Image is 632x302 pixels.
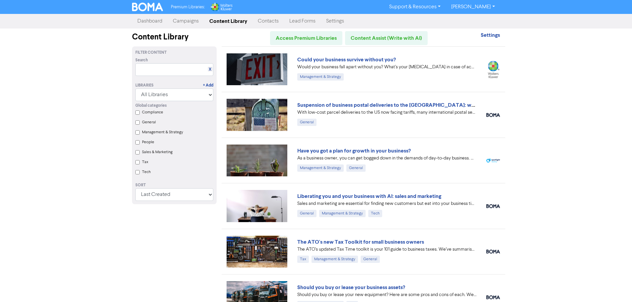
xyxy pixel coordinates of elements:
[297,239,424,245] a: The ATO's new Tax Toolkit for small business owners
[270,31,342,45] a: Access Premium Libraries
[346,164,366,172] div: General
[203,83,213,89] a: + Add
[210,3,233,11] img: Wolters Kluwer
[252,15,284,28] a: Contacts
[297,56,396,63] a: Could your business survive without you?
[142,139,154,145] label: People
[297,102,531,108] a: Suspension of business postal deliveries to the [GEOGRAPHIC_DATA]: what options do you have?
[486,204,500,208] img: boma
[486,158,500,163] img: spotlight
[297,119,316,126] div: General
[297,246,476,253] div: The ATO’s updated Tax Time toolkit is your 101 guide to business taxes. We’ve summarised the key ...
[319,210,366,217] div: Management & Strategy
[135,83,154,89] div: Libraries
[486,250,500,254] img: boma
[297,155,476,162] div: As a business owner, you can get bogged down in the demands of day-to-day business. We can help b...
[297,210,316,217] div: General
[142,169,151,175] label: Tech
[297,256,309,263] div: Tax
[135,57,148,63] span: Search
[142,109,163,115] label: Compliance
[361,256,380,263] div: General
[312,256,358,263] div: Management & Strategy
[486,295,500,299] img: boma_accounting
[446,2,500,12] a: [PERSON_NAME]
[142,129,183,135] label: Management & Strategy
[135,103,213,109] div: Global categories
[481,33,500,38] a: Settings
[297,200,476,207] div: Sales and marketing are essential for finding new customers but eat into your business time. We e...
[486,61,500,78] img: wolterskluwer
[297,291,476,298] div: Should you buy or lease your new equipment? Here are some pros and cons of each. We also can revi...
[132,15,168,28] a: Dashboard
[284,15,321,28] a: Lead Forms
[171,5,205,9] span: Premium Libraries:
[142,159,148,165] label: Tax
[142,119,156,125] label: General
[321,15,349,28] a: Settings
[297,148,411,154] a: Have you got a plan for growth in your business?
[297,284,405,291] a: Should you buy or lease your business assets?
[297,164,344,172] div: Management & Strategy
[204,15,252,28] a: Content Library
[297,109,476,116] div: With low-cost parcel deliveries to the US now facing tariffs, many international postal services ...
[135,182,213,188] div: Sort
[168,15,204,28] a: Campaigns
[481,32,500,38] strong: Settings
[486,113,500,117] img: boma
[599,270,632,302] iframe: Chat Widget
[132,31,217,43] div: Content Library
[132,3,163,11] img: BOMA Logo
[297,64,476,71] div: Would your business fall apart without you? What’s your Plan B in case of accident, illness, or j...
[368,210,382,217] div: Tech
[209,67,211,72] a: X
[135,50,213,56] div: Filter Content
[345,31,428,45] a: Content Assist (Write with AI)
[297,193,441,200] a: Liberating you and your business with AI: sales and marketing
[297,73,344,81] div: Management & Strategy
[384,2,446,12] a: Support & Resources
[142,149,173,155] label: Sales & Marketing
